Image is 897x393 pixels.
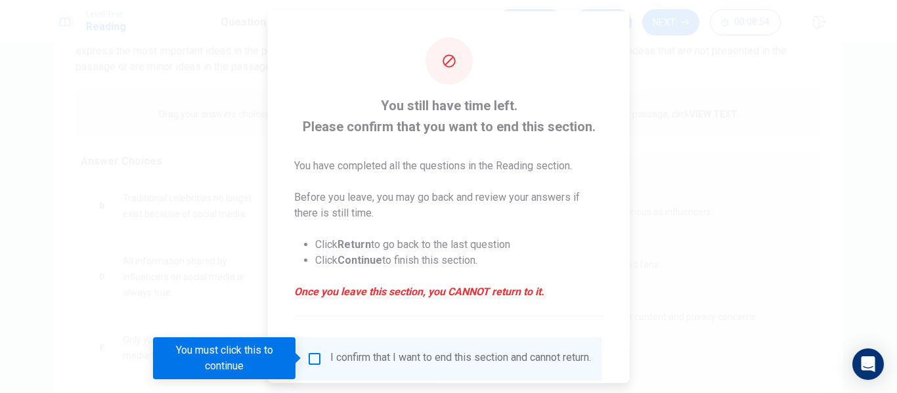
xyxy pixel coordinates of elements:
[338,253,382,266] strong: Continue
[294,157,603,173] p: You have completed all the questions in the Reading section.
[852,348,884,380] div: Open Intercom Messenger
[330,350,591,366] div: I confirm that I want to end this section and cannot return.
[294,283,603,299] em: Once you leave this section, you CANNOT return to it.
[153,337,295,379] div: You must click this to continue
[315,252,603,268] li: Click to finish this section.
[294,94,603,136] span: You still have time left. Please confirm that you want to end this section.
[315,236,603,252] li: Click to go back to the last question
[294,189,603,220] p: Before you leave, you may go back and review your answers if there is still time.
[307,350,322,366] span: You must click this to continue
[338,238,371,250] strong: Return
